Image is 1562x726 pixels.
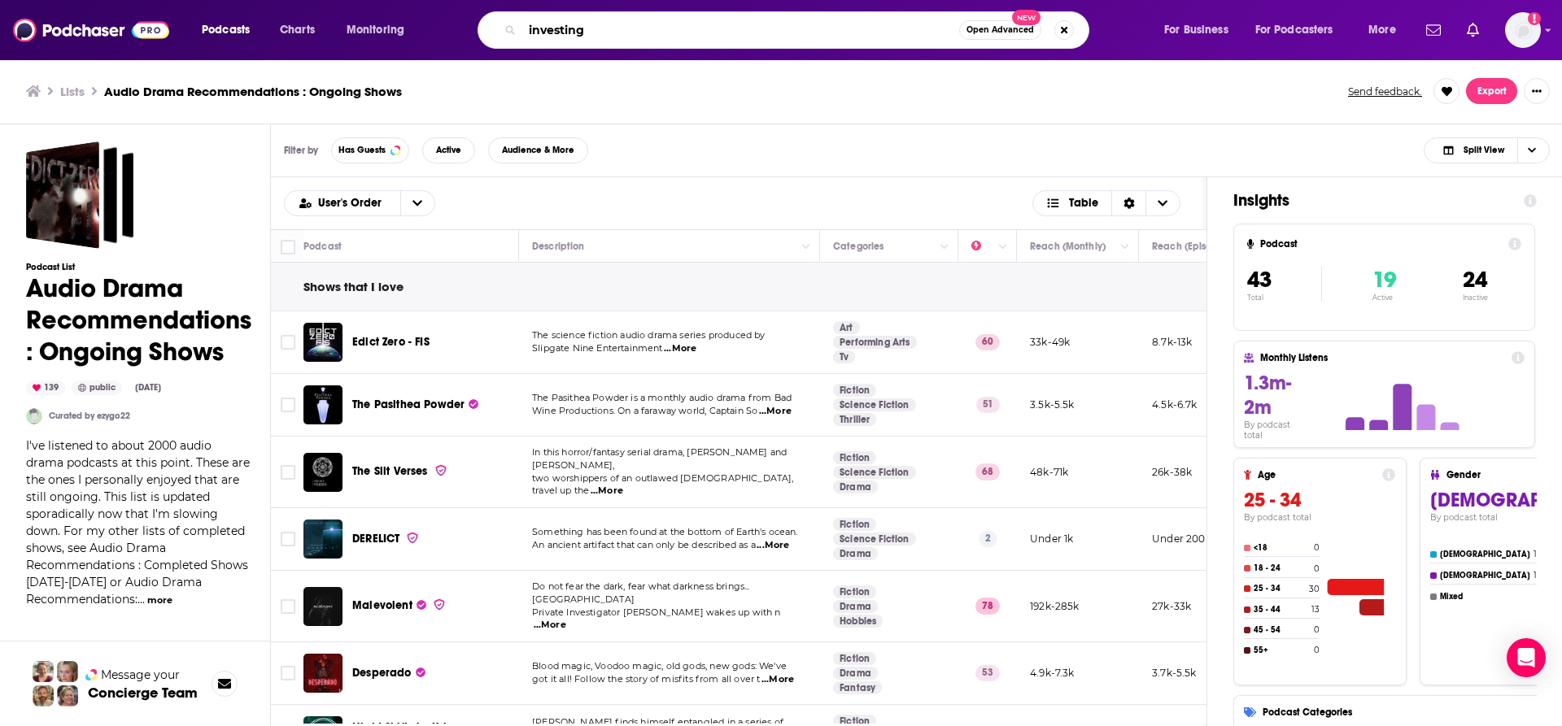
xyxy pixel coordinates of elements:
h4: [DEMOGRAPHIC_DATA] [1440,571,1530,580]
h4: 35 - 44 [1254,605,1308,615]
div: Reach (Episode) [1152,237,1228,256]
span: Logged in as nbaderrubenstein [1505,12,1541,48]
p: 33k-49k [1030,335,1070,349]
h4: 55+ [1254,646,1311,655]
span: Charts [280,19,315,41]
span: Something has been found at the bottom of Earth's ocean. [532,526,798,537]
h3: Filter by [284,145,318,156]
a: Fantasy [833,681,882,694]
span: The Pasithea Powder is a monthly audio drama from Bad [532,392,792,403]
a: The Pasithea Powder [352,397,478,413]
p: 8.7k-13k [1152,335,1192,349]
img: Edict Zero - FIS [303,323,343,362]
p: 4.5k-6.7k [1152,398,1198,411]
div: public [72,380,122,395]
button: open menu [1153,17,1249,43]
span: ...More [761,673,794,686]
img: The Silt Verses [303,453,343,492]
span: ...More [757,539,789,552]
a: Science Fiction [833,466,916,479]
span: ...More [759,405,792,418]
h4: Podcast Categories [1263,706,1562,718]
a: Drama [833,667,878,680]
span: Monitoring [347,19,404,41]
a: Hobbies [833,615,883,628]
button: open menu [400,191,434,215]
h3: Audio Drama Recommendations : Ongoing Shows [104,84,402,99]
span: More [1368,19,1396,41]
img: verified Badge [433,598,446,611]
a: Drama [833,600,878,613]
img: Desperado [303,654,343,693]
span: Edict Zero - FIS [352,335,430,349]
span: Private Investigator [PERSON_NAME] wakes up with n [532,606,781,618]
a: Show notifications dropdown [1460,16,1486,44]
input: Search podcasts, credits, & more... [522,17,959,43]
p: Active [1372,293,1396,302]
h4: 18 [1534,570,1542,580]
a: Fiction [833,518,876,531]
button: more [147,593,172,607]
span: Malevolent [352,598,412,612]
p: 68 [975,463,1000,480]
span: 1.3m-2m [1244,371,1291,420]
span: The science fiction audio drama series produced by [532,329,766,341]
p: Inactive [1463,293,1488,302]
img: Sydney Profile [33,661,54,682]
h4: 45 - 54 [1254,625,1311,635]
button: open menu [335,17,425,43]
span: DERELICT [352,532,399,546]
p: 53 [975,665,1000,681]
h4: By podcast total [1244,420,1311,441]
span: Toggle select row [281,398,295,412]
img: DERELICT [303,520,343,559]
h1: Audio Drama Recommendations : Ongoing Shows [26,272,251,367]
p: 3.5k-5.5k [1030,398,1075,411]
button: Column Actions [1115,237,1135,256]
a: Show notifications dropdown [1420,16,1447,44]
span: Toggle select row [281,666,295,680]
a: Drama [833,480,878,493]
a: Audio Drama Recommendations : Ongoing Shows [26,141,133,249]
h4: By podcast total [1244,512,1395,523]
img: Jon Profile [33,685,54,706]
button: open menu [1245,17,1357,43]
span: Wine Productions. On a faraway world, Captain So [532,405,757,416]
tr: Shows that I love [303,279,404,294]
span: Slipgate Nine Entertainment [532,342,663,354]
span: For Podcasters [1255,19,1333,41]
h4: 30 [1309,584,1320,594]
div: Categories [833,237,884,256]
a: Drama [833,547,878,560]
span: New [1012,10,1041,25]
button: open menu [1357,17,1416,43]
h3: Concierge Team [88,685,198,701]
img: verified Badge [434,463,447,477]
h1: Insights [1233,190,1511,211]
a: Fiction [833,652,876,665]
button: open menu [190,17,271,43]
h4: 13 [1311,604,1320,615]
span: Toggle select row [281,335,295,350]
a: Malevolent [352,598,446,614]
button: Active [422,137,475,163]
button: Show More Button [1524,78,1550,104]
a: Science Fiction [833,533,916,546]
h2: Choose View [1424,137,1550,163]
h3: 25 - 34 [1244,488,1395,512]
a: Desperado [352,665,425,681]
span: I've listened to about 2000 audio drama podcasts at this point. These are the ones I personally e... [26,438,250,606]
span: Table [1069,198,1098,209]
div: Open Intercom Messenger [1507,638,1546,677]
img: The Pasithea Powder [303,385,343,424]
button: Show profile menu [1505,12,1541,48]
span: 24 [1463,266,1487,293]
img: Podchaser - Follow, Share and Rate Podcasts [13,15,169,46]
p: 4.9k-7.3k [1030,666,1075,680]
img: Malevolent [303,587,343,626]
div: Podcast [303,237,342,256]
